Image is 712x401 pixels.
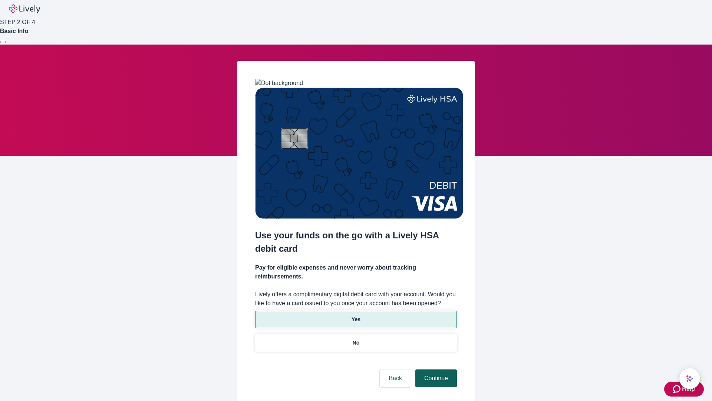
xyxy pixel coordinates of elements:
button: No [255,334,457,352]
button: Zendesk support iconHelp [664,382,704,397]
p: Yes [352,316,360,323]
h4: Pay for eligible expenses and never worry about tracking reimbursements. [255,263,457,281]
img: Dot background [255,79,303,88]
h2: Use your funds on the go with a Lively HSA debit card [255,229,457,255]
label: Lively offers a complimentary digital debit card with your account. Would you like to have a card... [255,290,457,308]
img: Debit card [255,88,463,219]
button: Yes [255,311,457,328]
button: chat [679,368,700,389]
img: Lively [9,4,40,13]
button: Back [380,369,411,387]
span: Help [682,385,695,394]
button: Continue [415,369,457,387]
svg: Zendesk support icon [673,385,682,394]
svg: Lively AI Assistant [686,375,693,382]
p: No [353,339,360,347]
